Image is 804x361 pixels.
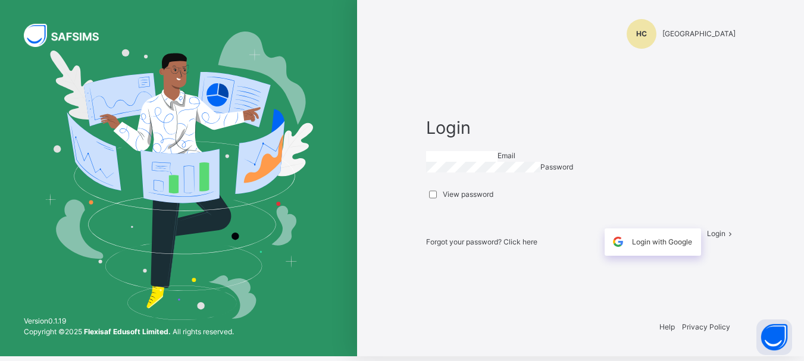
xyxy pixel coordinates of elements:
[24,316,234,327] span: Version 0.1.19
[632,237,692,247] span: Login with Google
[659,322,675,331] a: Help
[426,115,736,140] span: Login
[503,237,537,246] a: Click here
[611,235,625,249] img: google.396cfc9801f0270233282035f929180a.svg
[498,151,515,160] span: Email
[682,322,730,331] a: Privacy Policy
[24,24,113,47] img: SAFSIMS Logo
[24,327,234,336] span: Copyright © 2025 All rights reserved.
[84,327,171,336] strong: Flexisaf Edusoft Limited.
[636,29,647,39] span: HC
[44,32,313,321] img: Hero Image
[540,162,573,171] span: Password
[662,29,736,39] span: [GEOGRAPHIC_DATA]
[426,237,537,246] span: Forgot your password?
[707,229,725,238] span: Login
[756,319,792,355] button: Open asap
[443,189,493,200] label: View password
